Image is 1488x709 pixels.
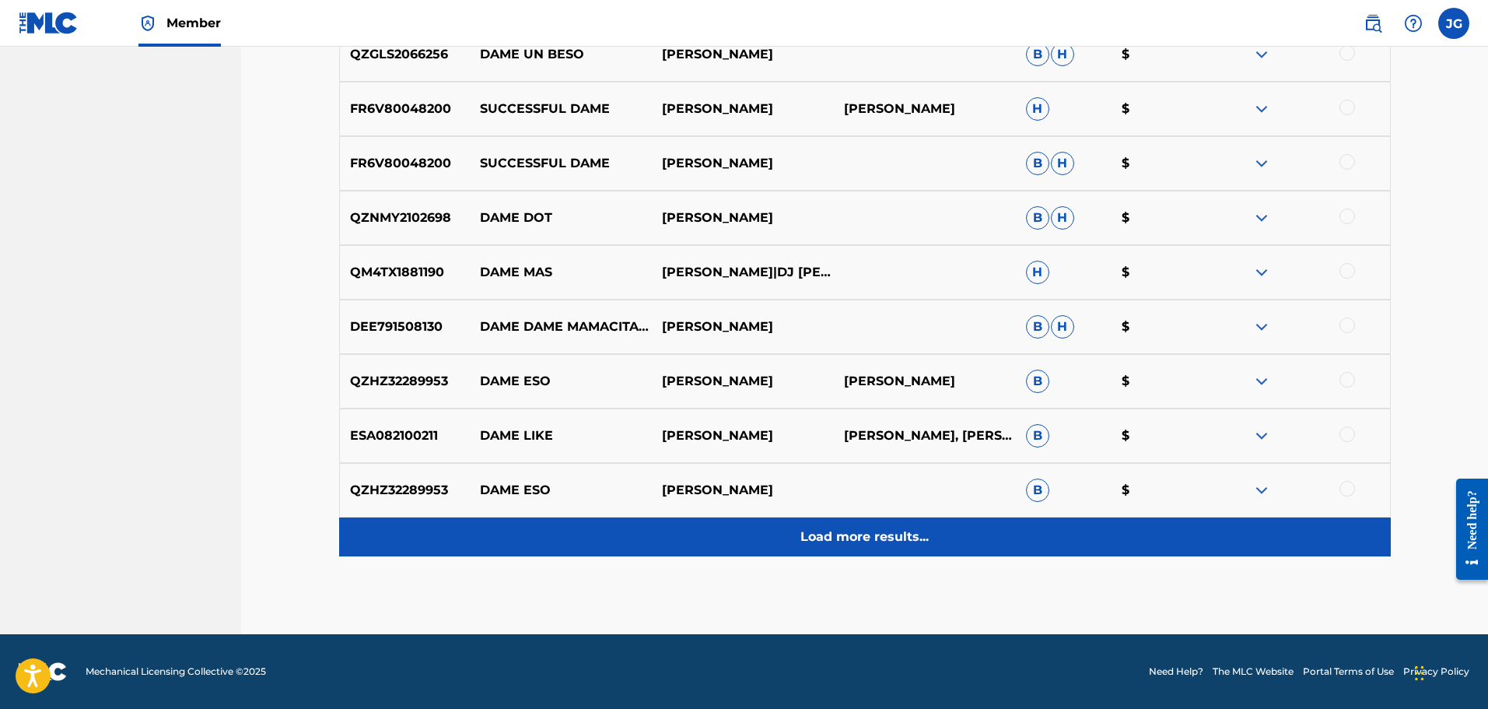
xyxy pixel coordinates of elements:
[470,209,652,227] p: DAME DOT
[1112,45,1208,64] p: $
[1026,97,1049,121] span: H
[340,154,471,173] p: FR6V80048200
[1252,154,1271,173] img: expand
[340,209,471,227] p: QZNMY2102698
[19,662,67,681] img: logo
[1404,14,1423,33] img: help
[1112,318,1208,336] p: $
[1364,14,1382,33] img: search
[834,426,1016,445] p: [PERSON_NAME], [PERSON_NAME]
[1112,209,1208,227] p: $
[1398,8,1429,39] div: Help
[1026,261,1049,284] span: H
[340,318,471,336] p: DEE791508130
[470,45,652,64] p: DAME UN BESO
[1112,100,1208,118] p: $
[470,154,652,173] p: SUCCESSFUL DAME
[652,263,834,282] p: [PERSON_NAME]|DJ [PERSON_NAME]
[652,481,834,500] p: [PERSON_NAME]
[1252,372,1271,391] img: expand
[470,372,652,391] p: DAME ESO
[652,100,834,118] p: [PERSON_NAME]
[1252,481,1271,500] img: expand
[340,45,471,64] p: QZGLS2066256
[834,100,1016,118] p: [PERSON_NAME]
[652,209,834,227] p: [PERSON_NAME]
[652,426,834,445] p: [PERSON_NAME]
[1149,665,1203,679] a: Need Help?
[1051,152,1074,175] span: H
[1051,315,1074,339] span: H
[1438,8,1469,39] div: User Menu
[1112,426,1208,445] p: $
[138,14,157,33] img: Top Rightsholder
[1112,154,1208,173] p: $
[470,426,652,445] p: DAME LIKE
[1252,45,1271,64] img: expand
[1051,43,1074,66] span: H
[1252,209,1271,227] img: expand
[1026,206,1049,230] span: B
[340,481,471,500] p: QZHZ32289953
[1252,100,1271,118] img: expand
[340,263,471,282] p: QM4TX1881190
[1026,424,1049,448] span: B
[652,318,834,336] p: [PERSON_NAME]
[1410,634,1488,709] iframe: Chat Widget
[1415,650,1424,697] div: Drag
[340,372,471,391] p: QZHZ32289953
[340,426,471,445] p: ESA082100211
[340,100,471,118] p: FR6V80048200
[1357,8,1388,39] a: Public Search
[1252,263,1271,282] img: expand
[1026,479,1049,502] span: B
[652,45,834,64] p: [PERSON_NAME]
[470,263,652,282] p: DAME MAS
[834,372,1016,391] p: [PERSON_NAME]
[166,14,221,32] span: Member
[652,372,834,391] p: [PERSON_NAME]
[800,528,929,546] p: Load more results...
[19,12,79,34] img: MLC Logo
[1051,206,1074,230] span: H
[1112,263,1208,282] p: $
[470,481,652,500] p: DAME ESO
[1444,466,1488,591] iframe: Resource Center
[652,154,834,173] p: [PERSON_NAME]
[1026,43,1049,66] span: B
[1026,315,1049,339] span: B
[1026,152,1049,175] span: B
[1303,665,1394,679] a: Portal Terms of Use
[1252,318,1271,336] img: expand
[470,318,652,336] p: DAME DAME MAMACITA (MERENGUE REMIX)
[86,665,266,679] span: Mechanical Licensing Collective © 2025
[1112,372,1208,391] p: $
[1403,665,1469,679] a: Privacy Policy
[1252,426,1271,445] img: expand
[470,100,652,118] p: SUCCESSFUL DAME
[1213,665,1294,679] a: The MLC Website
[1112,481,1208,500] p: $
[1026,370,1049,393] span: B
